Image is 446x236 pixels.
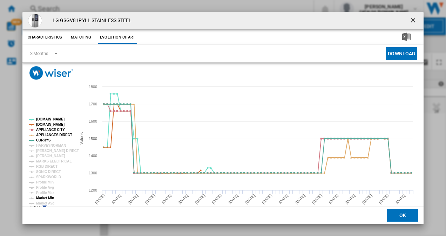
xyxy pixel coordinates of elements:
tspan: 1400 [89,154,97,158]
tspan: [DATE] [328,193,339,205]
tspan: [DATE] [244,193,256,205]
tspan: [DATE] [194,193,206,205]
tspan: HARVEYNORMAN [36,144,66,147]
tspan: 1800 [89,85,97,89]
img: logo_wiser_300x94.png [29,66,73,80]
tspan: [DATE] [94,193,106,205]
button: Characteristics [26,31,64,44]
tspan: 1300 [89,171,97,175]
tspan: [DATE] [294,193,306,205]
img: LG-gsgv81pyll-2.jpg [28,14,42,28]
tspan: [DATE] [110,193,122,205]
tspan: APPLIANCE CITY [36,128,65,132]
img: excel-24x24.png [402,33,411,41]
tspan: Market Min [36,196,54,200]
tspan: [DATE] [378,193,390,205]
tspan: [DATE] [278,193,289,205]
tspan: RGB DIRECT [36,165,58,168]
tspan: Profile Max [36,191,55,195]
tspan: [PERSON_NAME] [36,154,65,158]
tspan: [DATE] [394,193,406,205]
button: Evolution chart [98,31,137,44]
tspan: [DATE] [144,193,156,205]
tspan: [DOMAIN_NAME] [36,117,65,121]
button: Matching [66,31,96,44]
h4: LG GSGV81PYLL STAINLESS STEEL [49,17,132,24]
tspan: [DATE] [177,193,189,205]
tspan: 1700 [89,102,97,106]
tspan: SPARKWORLD [36,175,61,179]
div: 3 Months [30,51,48,56]
tspan: SONIC DIRECT [36,170,61,174]
tspan: [DATE] [211,193,222,205]
tspan: APPLIANCES DIRECT [36,133,72,137]
tspan: Profile Avg [36,186,54,189]
tspan: CURRYS [36,138,51,142]
md-dialog: Product popup [22,12,424,224]
tspan: 1500 [89,137,97,141]
tspan: [DATE] [311,193,323,205]
tspan: [DATE] [228,193,239,205]
text: 1/2 [34,205,40,210]
tspan: [DATE] [261,193,272,205]
tspan: [DATE] [161,193,172,205]
ng-md-icon: getI18NText('BUTTONS.CLOSE_DIALOG') [410,17,418,25]
button: Download [386,47,417,60]
button: Download in Excel [391,31,422,44]
tspan: [DATE] [344,193,356,205]
tspan: Values [79,132,84,145]
tspan: 1600 [89,119,97,123]
tspan: [DOMAIN_NAME] [36,123,65,126]
tspan: Profile Min [36,180,54,184]
tspan: [PERSON_NAME] DIRECT [36,149,79,153]
tspan: MARKS ELECTRICAL [36,159,72,163]
tspan: Market Avg [36,201,54,205]
button: OK [387,209,418,222]
tspan: [DATE] [127,193,139,205]
tspan: 1200 [89,188,97,192]
tspan: [DATE] [361,193,373,205]
button: getI18NText('BUTTONS.CLOSE_DIALOG') [407,14,421,28]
